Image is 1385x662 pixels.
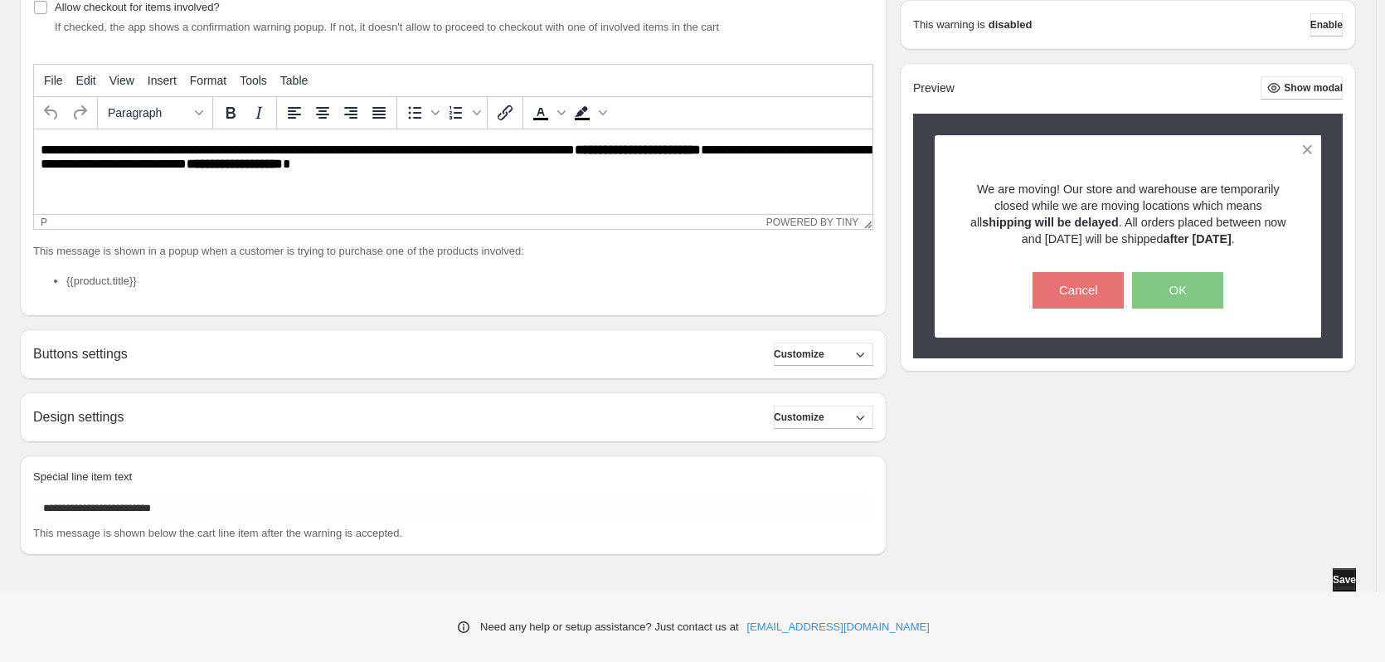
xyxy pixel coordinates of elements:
[245,99,273,127] button: Italic
[41,217,47,228] div: p
[989,17,1033,33] strong: disabled
[280,74,308,87] span: Table
[33,470,132,483] span: Special line item text
[774,406,873,429] button: Customize
[1163,232,1231,246] strong: after [DATE]
[401,99,442,127] div: Bullet list
[309,99,337,127] button: Align center
[774,343,873,366] button: Customize
[44,74,63,87] span: File
[280,99,309,127] button: Align left
[1261,76,1343,100] button: Show modal
[33,527,402,539] span: This message is shown below the cart line item after the warning is accepted.
[1310,13,1343,37] button: Enable
[1333,573,1356,587] span: Save
[1284,81,1343,95] span: Show modal
[109,74,134,87] span: View
[982,216,1118,229] strong: shipping will be delayed
[148,74,177,87] span: Insert
[33,346,128,362] h2: Buttons settings
[365,99,393,127] button: Justify
[337,99,365,127] button: Align right
[491,99,519,127] button: Insert/edit link
[190,74,226,87] span: Format
[964,181,1293,247] p: We are moving! Our store and warehouse are temporarily closed while we are moving locations which...
[913,17,985,33] p: This warning is
[774,348,824,361] span: Customize
[442,99,484,127] div: Numbered list
[216,99,245,127] button: Bold
[766,217,859,228] a: Powered by Tiny
[66,99,94,127] button: Redo
[33,409,124,425] h2: Design settings
[55,1,220,13] span: Allow checkout for items involved?
[568,99,610,127] div: Background color
[33,243,873,260] p: This message is shown in a popup when a customer is trying to purchase one of the products involved:
[1033,272,1124,309] button: Cancel
[858,215,872,229] div: Resize
[76,74,96,87] span: Edit
[747,619,930,635] a: [EMAIL_ADDRESS][DOMAIN_NAME]
[913,81,955,95] h2: Preview
[774,411,824,424] span: Customize
[55,21,719,33] span: If checked, the app shows a confirmation warning popup. If not, it doesn't allow to proceed to ch...
[1132,272,1223,309] button: OK
[1333,568,1356,591] button: Save
[101,99,209,127] button: Formats
[527,99,568,127] div: Text color
[240,74,267,87] span: Tools
[37,99,66,127] button: Undo
[1310,18,1343,32] span: Enable
[108,106,189,119] span: Paragraph
[66,273,873,290] li: {{product.title}}
[34,129,872,214] iframe: Rich Text Area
